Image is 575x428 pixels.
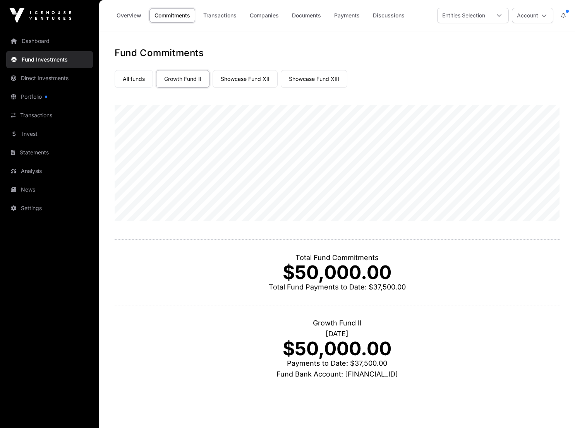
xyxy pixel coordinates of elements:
a: Dashboard [6,33,93,50]
p: Fund Bank Account: [FINANCIAL_ID] [115,369,560,380]
p: [DATE] [115,329,560,339]
a: Showcase Fund XII [213,70,278,88]
a: Direct Investments [6,70,93,87]
a: Discussions [368,8,410,23]
a: Companies [245,8,284,23]
a: Fund Investments [6,51,93,68]
h1: Fund Commitments [115,47,560,59]
a: Portfolio [6,88,93,105]
div: Entities Selection [438,8,490,23]
a: Transactions [6,107,93,124]
p: Total Fund Commitments [115,252,560,263]
a: Invest [6,125,93,142]
a: All funds [115,70,153,88]
a: News [6,181,93,198]
a: Growth Fund II [156,70,209,88]
a: Analysis [6,163,93,180]
p: $50,000.00 [115,339,560,358]
a: Payments [329,8,365,23]
a: Showcase Fund XIII [281,70,347,88]
p: Growth Fund II [115,318,560,329]
img: Icehouse Ventures Logo [9,8,71,23]
a: Documents [287,8,326,23]
a: Overview [112,8,146,23]
p: Total Fund Payments to Date: $37,500.00 [115,282,560,293]
a: Transactions [198,8,242,23]
button: Account [512,8,553,23]
a: Statements [6,144,93,161]
a: Commitments [149,8,195,23]
a: Settings [6,200,93,217]
p: Payments to Date: $37,500.00 [115,358,560,369]
p: $50,000.00 [115,263,560,282]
